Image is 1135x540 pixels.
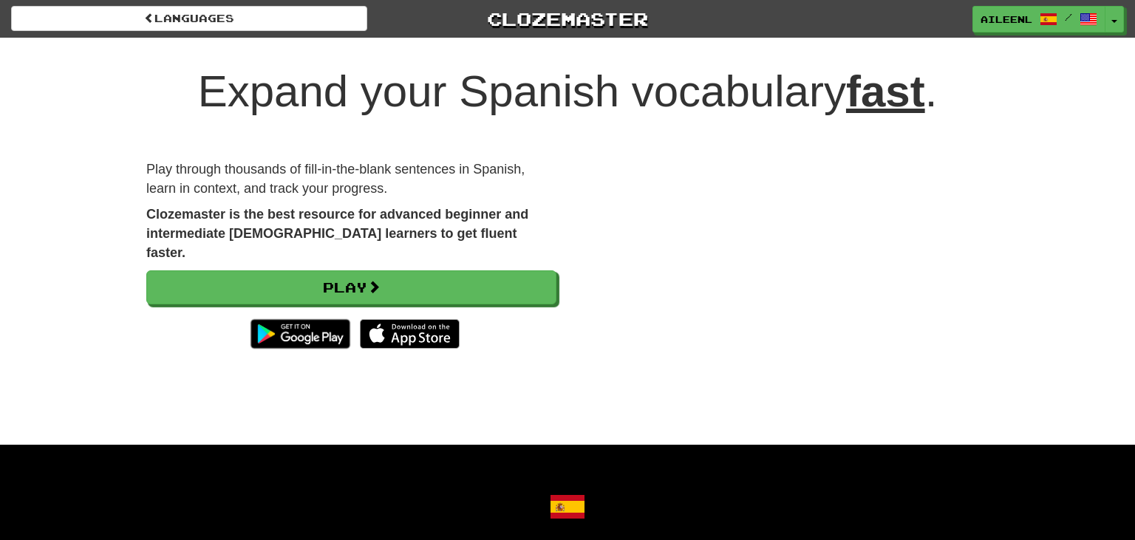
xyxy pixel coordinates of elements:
[146,207,528,259] strong: Clozemaster is the best resource for advanced beginner and intermediate [DEMOGRAPHIC_DATA] learne...
[1065,12,1072,22] span: /
[146,270,556,304] a: Play
[11,6,367,31] a: Languages
[360,319,460,349] img: Download_on_the_App_Store_Badge_US-UK_135x40-25178aeef6eb6b83b96f5f2d004eda3bffbb37122de64afbaef7...
[981,13,1032,26] span: Aileenl
[972,6,1105,33] a: Aileenl /
[243,312,358,356] img: Get it on Google Play
[389,6,746,32] a: Clozemaster
[146,67,989,116] h1: Expand your Spanish vocabulary .
[846,66,925,116] u: fast
[146,160,556,198] p: Play through thousands of fill-in-the-blank sentences in Spanish, learn in context, and track you...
